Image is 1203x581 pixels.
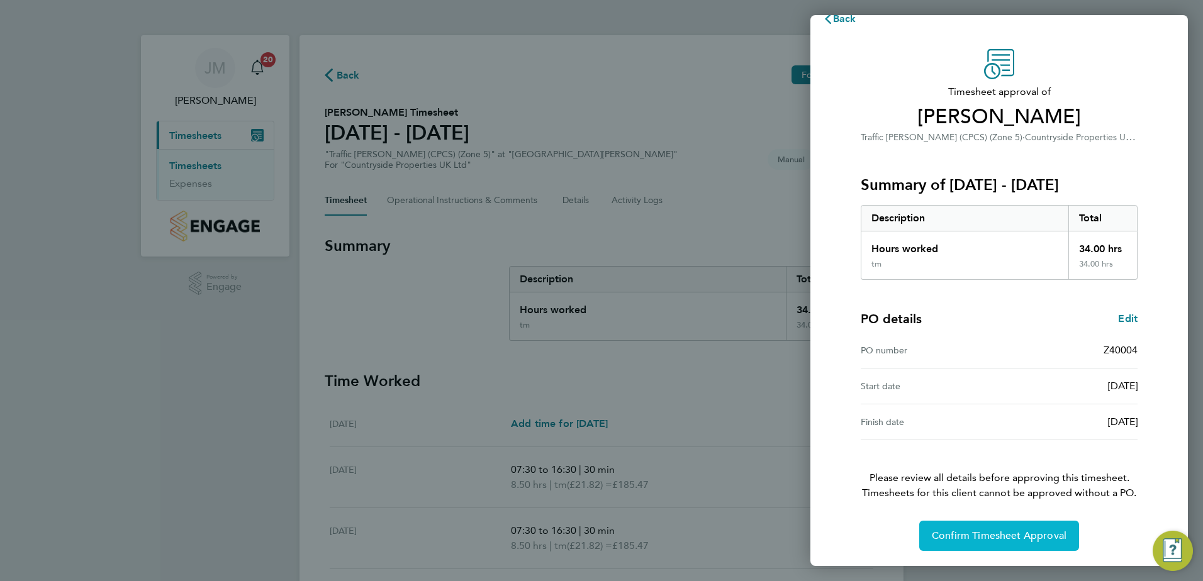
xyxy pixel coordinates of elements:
[919,521,1079,551] button: Confirm Timesheet Approval
[932,529,1066,542] span: Confirm Timesheet Approval
[999,379,1138,394] div: [DATE]
[861,343,999,358] div: PO number
[833,13,856,25] span: Back
[1068,231,1138,259] div: 34.00 hrs
[1068,206,1138,231] div: Total
[861,206,1068,231] div: Description
[861,414,999,429] div: Finish date
[1025,131,1147,143] span: Countryside Properties UK Ltd
[1118,313,1138,324] span: Edit
[1022,132,1025,143] span: ·
[861,132,1022,143] span: Traffic [PERSON_NAME] (CPCS) (Zone 5)
[861,379,999,394] div: Start date
[871,259,881,269] div: tm
[999,414,1138,429] div: [DATE]
[861,84,1138,99] span: Timesheet approval of
[1153,531,1193,571] button: Engage Resource Center
[861,175,1138,195] h3: Summary of [DATE] - [DATE]
[1104,344,1138,356] span: Z40004
[861,231,1068,259] div: Hours worked
[1118,311,1138,326] a: Edit
[846,485,1153,501] span: Timesheets for this client cannot be approved without a PO.
[861,104,1138,130] span: [PERSON_NAME]
[861,205,1138,280] div: Summary of 25 - 31 Aug 2025
[861,310,922,328] h4: PO details
[810,6,869,31] button: Back
[846,440,1153,501] p: Please review all details before approving this timesheet.
[1068,259,1138,279] div: 34.00 hrs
